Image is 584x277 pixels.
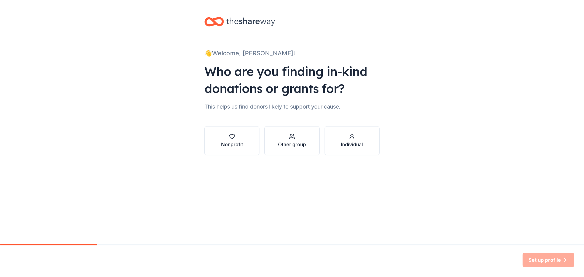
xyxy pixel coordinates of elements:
div: Who are you finding in-kind donations or grants for? [204,63,380,97]
button: Other group [264,126,319,155]
div: 👋 Welcome, [PERSON_NAME]! [204,48,380,58]
div: Other group [278,141,306,148]
button: Nonprofit [204,126,259,155]
div: Nonprofit [221,141,243,148]
button: Individual [325,126,380,155]
div: Individual [341,141,363,148]
div: This helps us find donors likely to support your cause. [204,102,380,112]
